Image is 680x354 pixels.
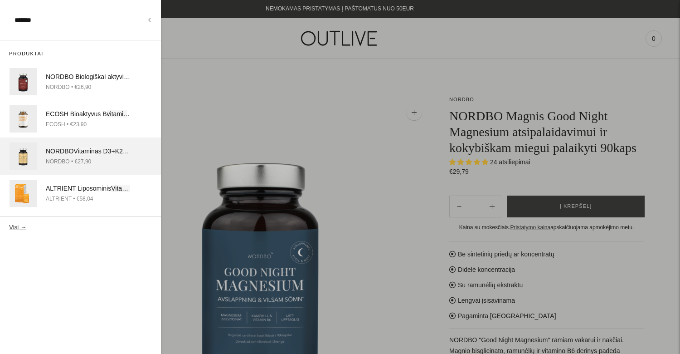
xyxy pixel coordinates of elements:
[46,83,130,92] div: NORDBO • €26,90
[10,180,37,207] img: Altrient-liposominis-vitaminasC-outlive_120x.png
[46,183,130,194] div: ALTRIENT Liposominis as C 1000MG 30x5.7ml
[46,109,130,120] div: ECOSH Bioaktyvus B ų kompleksas energijai ir nervų sistemai 60kaps
[10,68,37,95] img: nordbo-iron-vitamin-c-outlive_120x.png
[9,224,26,231] button: Visi →
[111,185,132,192] span: Vitamin
[10,143,37,170] img: nordbo-vitd3-k2-magnis--outlive_2_120x.png
[46,146,130,157] div: NORDBO as D3+K2+Magnis lengvai įsisavinamas 90kaps.
[73,147,94,155] span: Vitamin
[107,110,127,118] span: vitamin
[46,157,130,167] div: NORDBO • €27,90
[10,105,37,133] img: ECOSH-Kb-vitaminu-kompleksas-OUTLIVE_120x.png
[46,72,130,83] div: NORDBO Biologiškai aktyvi švelni skrandžiui geležis su u C 90kaps
[46,194,130,204] div: ALTRIENT • €58,04
[46,120,130,129] div: ECOSH • €23,90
